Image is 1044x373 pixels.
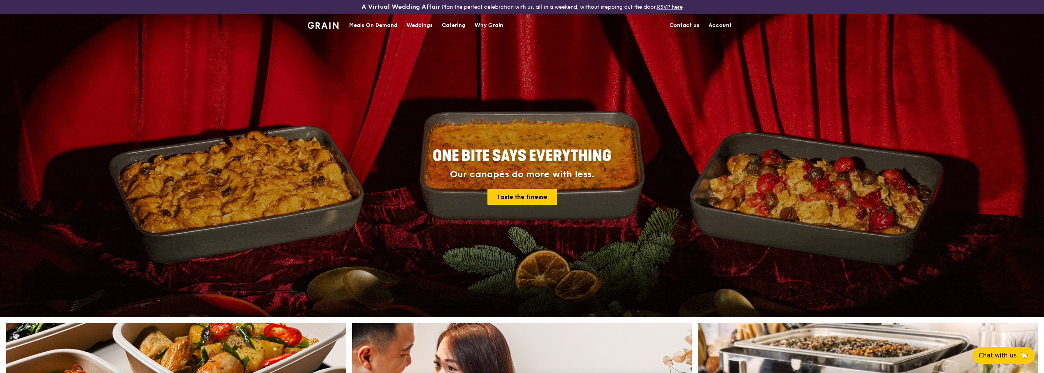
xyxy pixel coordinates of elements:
span: Chat with us [979,351,1017,360]
a: Weddings [402,14,437,37]
div: Catering [442,14,465,37]
h3: A Virtual Wedding Affair [362,3,440,11]
span: 🦙 [1020,351,1029,360]
a: Catering [437,14,470,37]
a: Why Grain [470,14,508,37]
img: Grain [308,22,339,29]
div: Our canapés do more with less. [385,169,659,180]
div: Why Grain [475,14,503,37]
div: Meals On Demand [349,14,397,37]
span: ONE BITE SAYS EVERYTHING [433,147,611,165]
a: Taste the finesse [487,189,557,205]
a: Contact us [665,14,704,37]
a: GrainGrain [308,13,339,36]
a: RSVP here [657,4,683,10]
button: Chat with us🦙 [973,347,1035,364]
a: Account [704,14,736,37]
div: Weddings [407,14,433,37]
div: Plan the perfect celebration with us, all in a weekend, without stepping out the door. [303,3,741,11]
